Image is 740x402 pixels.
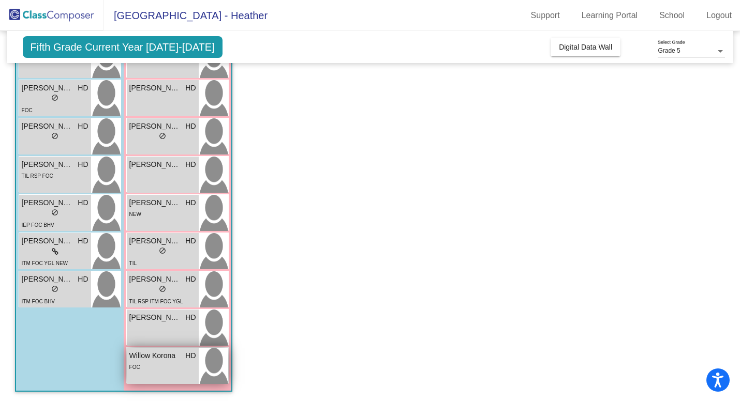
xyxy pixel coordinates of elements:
[573,7,646,24] a: Learning Portal
[22,222,54,228] span: IEP FOC BHV
[51,132,58,140] span: do_not_disturb_alt
[22,83,73,94] span: [PERSON_NAME]
[185,350,196,361] span: HD
[78,159,88,170] span: HD
[159,285,166,292] span: do_not_disturb_alt
[551,38,620,56] button: Digital Data Wall
[185,274,196,285] span: HD
[129,364,140,370] span: FOC
[129,350,181,361] span: Willow Korona
[22,173,53,179] span: TIL RSP FOC
[51,285,58,292] span: do_not_disturb_alt
[22,159,73,170] span: [PERSON_NAME] Head
[51,94,58,101] span: do_not_disturb_alt
[22,107,33,113] span: FOC
[651,7,693,24] a: School
[185,236,196,246] span: HD
[129,299,183,304] span: TIL RSP ITM FOC YGL
[185,159,196,170] span: HD
[129,211,141,217] span: NEW
[78,274,88,285] span: HD
[22,236,73,246] span: [PERSON_NAME]
[129,236,181,246] span: [PERSON_NAME]
[185,312,196,323] span: HD
[185,121,196,132] span: HD
[185,83,196,94] span: HD
[22,121,73,132] span: [PERSON_NAME]
[129,159,181,170] span: [PERSON_NAME]
[185,197,196,208] span: HD
[559,43,612,51] span: Digital Data Wall
[129,260,137,266] span: TIL
[51,209,58,216] span: do_not_disturb_alt
[523,7,568,24] a: Support
[159,132,166,140] span: do_not_disturb_alt
[22,274,73,285] span: [PERSON_NAME] ([PERSON_NAME]
[78,121,88,132] span: HD
[658,47,680,54] span: Grade 5
[22,197,73,208] span: [PERSON_NAME]
[129,197,181,208] span: [PERSON_NAME]
[129,121,181,132] span: [PERSON_NAME]
[159,247,166,254] span: do_not_disturb_alt
[78,83,88,94] span: HD
[129,274,181,285] span: [PERSON_NAME]
[22,299,55,304] span: ITM FOC BHV
[698,7,740,24] a: Logout
[22,260,68,266] span: ITM FOC YGL NEW
[129,312,181,323] span: [PERSON_NAME]
[78,197,88,208] span: HD
[129,83,181,94] span: [PERSON_NAME] ([PERSON_NAME]) [PERSON_NAME]
[78,236,88,246] span: HD
[23,36,223,58] span: Fifth Grade Current Year [DATE]-[DATE]
[103,7,268,24] span: [GEOGRAPHIC_DATA] - Heather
